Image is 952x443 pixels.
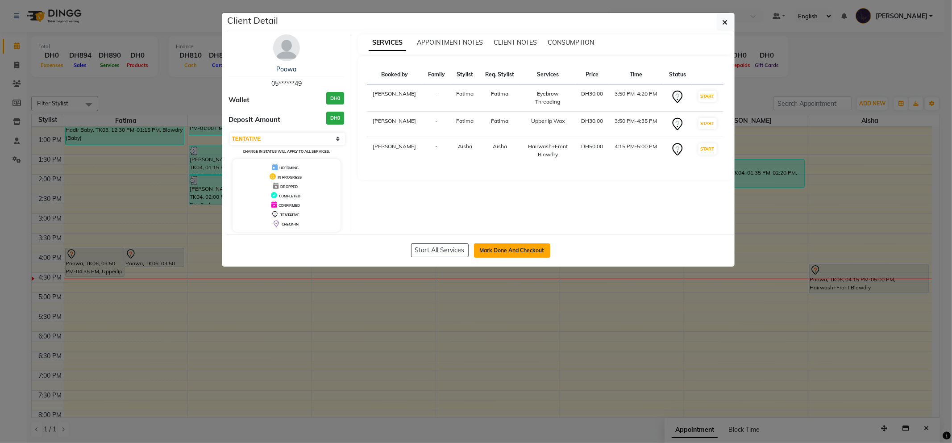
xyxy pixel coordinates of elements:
div: DH30.00 [581,117,603,125]
span: CLIENT NOTES [494,38,537,46]
button: START [698,143,717,155]
td: [PERSON_NAME] [367,112,422,137]
td: 4:15 PM-5:00 PM [609,137,663,164]
th: Time [609,65,663,84]
td: [PERSON_NAME] [367,84,422,112]
span: CONSUMPTION [548,38,594,46]
div: Hairwash+Front Blowdry [526,142,570,159]
span: UPCOMING [279,166,299,170]
span: Aisha [458,143,472,150]
span: CONFIRMED [279,203,300,208]
span: CHECK-IN [282,222,299,226]
span: Fatima [457,117,474,124]
h5: Client Detail [228,14,279,27]
small: Change in status will apply to all services. [243,149,330,154]
span: COMPLETED [279,194,300,198]
a: Poowa [276,65,296,73]
button: START [698,118,717,129]
div: Upperlip Wax [526,117,570,125]
img: avatar [273,34,300,61]
button: START [698,91,717,102]
h3: DH0 [326,112,344,125]
div: DH30.00 [581,90,603,98]
span: Wallet [229,95,250,105]
span: Fatima [491,90,509,97]
td: - [422,112,451,137]
td: [PERSON_NAME] [367,137,422,164]
th: Stylist [451,65,480,84]
td: 3:50 PM-4:20 PM [609,84,663,112]
td: 3:50 PM-4:35 PM [609,112,663,137]
h3: DH0 [326,92,344,105]
div: Eyebrow Threading [526,90,570,106]
th: Price [575,65,609,84]
td: - [422,84,451,112]
span: DROPPED [280,184,298,189]
th: Services [520,65,575,84]
th: Booked by [367,65,422,84]
span: TENTATIVE [280,213,299,217]
th: Req. Stylist [479,65,520,84]
span: Fatima [491,117,509,124]
span: IN PROGRESS [278,175,302,180]
th: Status [663,65,692,84]
div: DH50.00 [581,142,603,150]
span: Fatima [457,90,474,97]
span: Deposit Amount [229,115,281,125]
td: - [422,137,451,164]
button: Start All Services [411,243,469,257]
button: Mark Done And Checkout [474,243,550,258]
span: APPOINTMENT NOTES [417,38,483,46]
span: Aisha [493,143,507,150]
span: SERVICES [369,35,406,51]
th: Family [422,65,451,84]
